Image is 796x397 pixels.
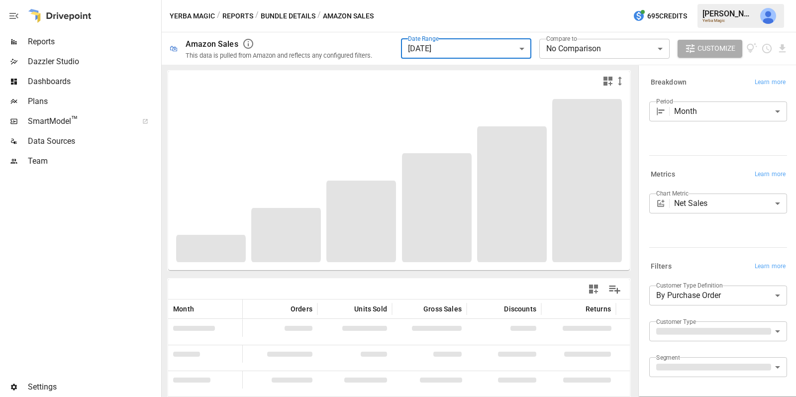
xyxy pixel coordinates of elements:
[28,36,159,48] span: Reports
[571,302,585,316] button: Sort
[656,281,723,290] label: Customer Type Definition
[656,317,696,326] label: Customer Type
[603,278,626,300] button: Manage Columns
[586,304,611,314] span: Returns
[629,7,691,25] button: 695Credits
[261,10,315,22] button: Bundle Details
[702,9,754,18] div: [PERSON_NAME]
[656,97,673,105] label: Period
[291,304,312,314] span: Orders
[754,2,782,30] button: Julie Wilton
[777,43,788,54] button: Download report
[222,10,253,22] button: Reports
[651,261,672,272] h6: Filters
[651,169,675,180] h6: Metrics
[674,194,787,213] div: Net Sales
[339,302,353,316] button: Sort
[755,170,786,180] span: Learn more
[647,10,687,22] span: 695 Credits
[28,56,159,68] span: Dazzler Studio
[546,34,577,43] label: Compare to
[195,302,209,316] button: Sort
[755,262,786,272] span: Learn more
[170,10,215,22] button: Yerba Magic
[186,52,372,59] div: This data is pulled from Amazon and reflects any configured filters.
[173,304,194,314] span: Month
[28,381,159,393] span: Settings
[539,39,670,59] div: No Comparison
[761,43,773,54] button: Schedule report
[755,78,786,88] span: Learn more
[423,304,462,314] span: Gross Sales
[28,135,159,147] span: Data Sources
[28,115,131,127] span: SmartModel
[28,76,159,88] span: Dashboards
[760,8,776,24] img: Julie Wilton
[276,302,290,316] button: Sort
[656,189,689,198] label: Chart Metric
[28,155,159,167] span: Team
[408,302,422,316] button: Sort
[649,286,787,305] div: By Purchase Order
[217,10,220,22] div: /
[170,44,178,53] div: 🛍
[71,114,78,126] span: ™
[354,304,387,314] span: Units Sold
[186,39,238,49] div: Amazon Sales
[674,101,787,121] div: Month
[702,18,754,23] div: Yerba Magic
[408,34,439,43] label: Date Range
[489,302,503,316] button: Sort
[656,353,680,362] label: Segment
[28,96,159,107] span: Plans
[408,44,431,53] span: [DATE]
[255,10,259,22] div: /
[697,42,735,55] span: Customize
[317,10,321,22] div: /
[651,77,687,88] h6: Breakdown
[678,40,742,58] button: Customize
[504,304,536,314] span: Discounts
[746,40,758,58] button: View documentation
